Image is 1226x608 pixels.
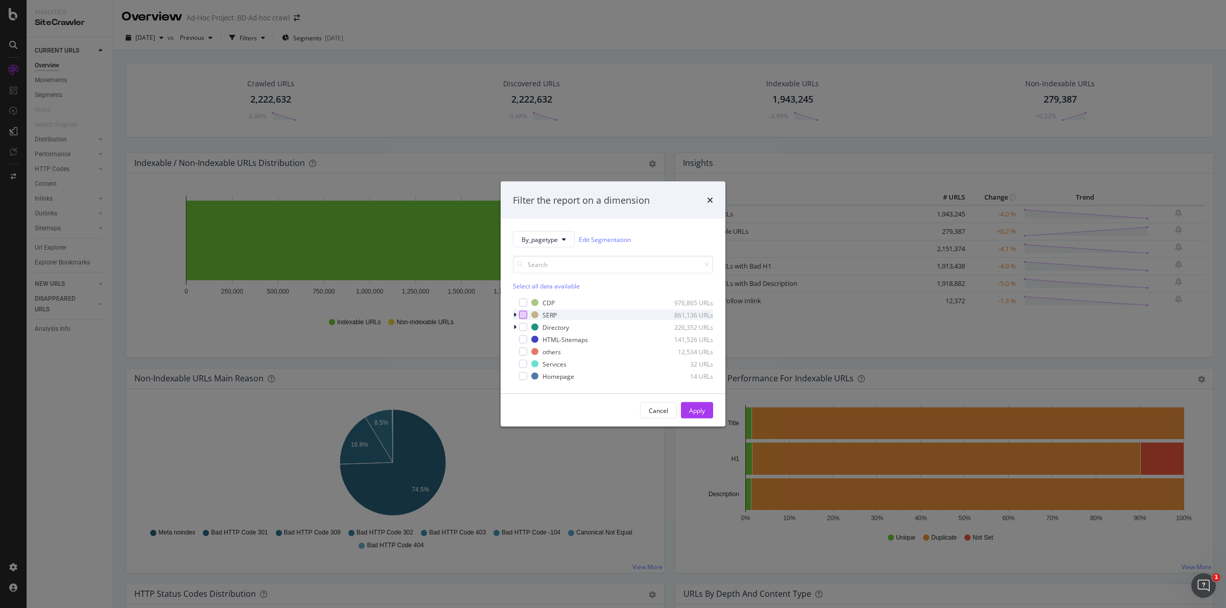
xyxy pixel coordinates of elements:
div: 14 URLs [663,372,713,380]
span: By_pagetype [522,235,558,244]
button: Apply [681,402,713,419]
div: 141,526 URLs [663,335,713,344]
div: 12,534 URLs [663,347,713,356]
div: times [707,193,713,207]
div: modal [501,181,725,427]
div: CDP [543,298,555,307]
div: Directory [543,323,569,331]
input: Search [513,256,713,274]
div: HTML-Sitemaps [543,335,588,344]
div: 226,352 URLs [663,323,713,331]
div: 32 URLs [663,359,713,368]
div: Services [543,359,567,368]
div: 861,136 URLs [663,310,713,319]
div: Apply [689,406,705,415]
div: Cancel [649,406,668,415]
div: Select all data available [513,282,713,290]
button: Cancel [640,402,677,419]
div: SERP [543,310,557,319]
iframe: Intercom live chat [1191,573,1216,598]
span: 1 [1212,573,1220,581]
div: Filter the report on a dimension [513,193,650,207]
div: Homepage [543,372,574,380]
div: 976,865 URLs [663,298,713,307]
button: By_pagetype [513,231,575,248]
div: others [543,347,561,356]
a: Edit Segmentation [579,234,631,245]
